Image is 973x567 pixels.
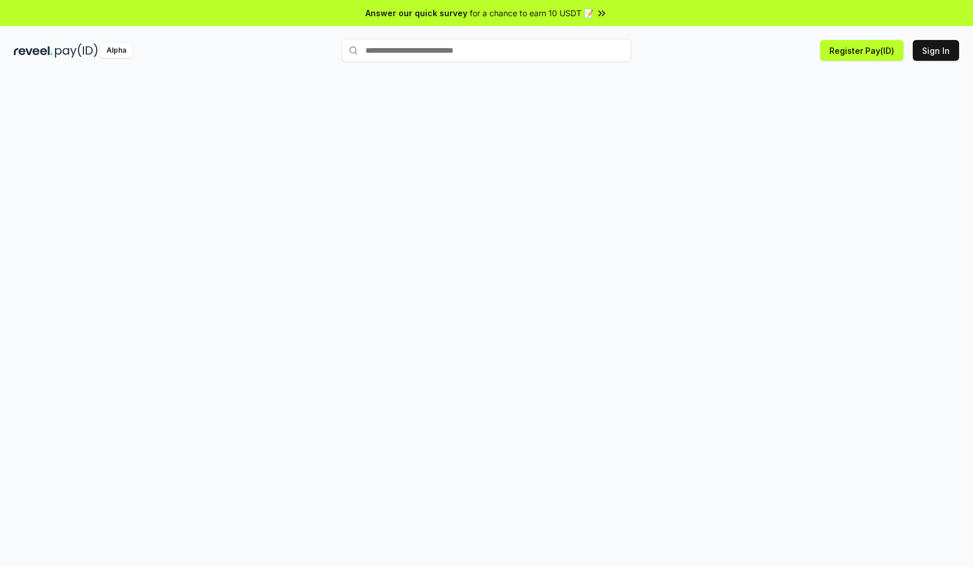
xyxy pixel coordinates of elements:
[820,40,904,61] button: Register Pay(ID)
[100,43,133,58] div: Alpha
[470,7,594,19] span: for a chance to earn 10 USDT 📝
[55,43,98,58] img: pay_id
[365,7,467,19] span: Answer our quick survey
[913,40,959,61] button: Sign In
[14,43,53,58] img: reveel_dark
